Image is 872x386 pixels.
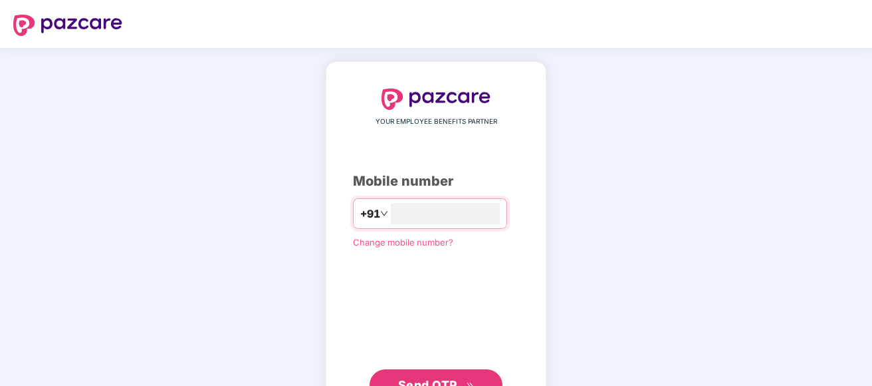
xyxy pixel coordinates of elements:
a: Change mobile number? [353,237,453,248]
img: logo [381,89,490,110]
img: logo [13,15,122,36]
span: YOUR EMPLOYEE BENEFITS PARTNER [376,116,497,127]
span: +91 [360,206,380,222]
div: Mobile number [353,171,519,192]
span: down [380,210,388,218]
